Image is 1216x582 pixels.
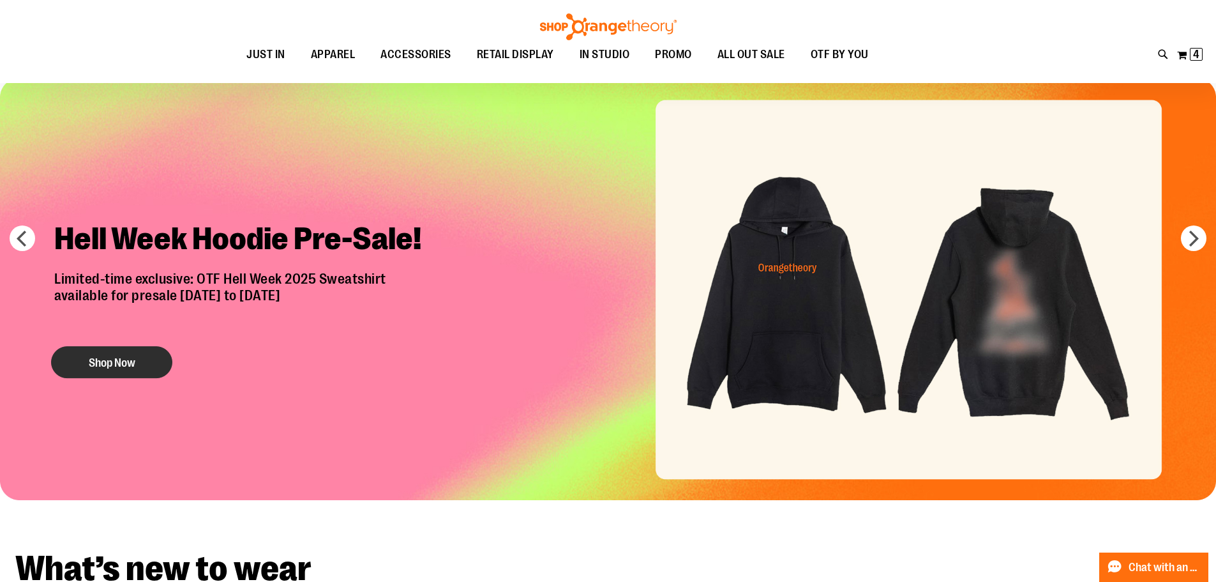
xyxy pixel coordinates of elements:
span: RETAIL DISPLAY [477,40,554,69]
button: Shop Now [51,346,172,378]
p: Limited-time exclusive: OTF Hell Week 2025 Sweatshirt available for presale [DATE] to [DATE] [45,271,444,333]
span: IN STUDIO [580,40,630,69]
span: 4 [1193,48,1199,61]
span: APPAREL [311,40,356,69]
a: Hell Week Hoodie Pre-Sale! Limited-time exclusive: OTF Hell Week 2025 Sweatshirtavailable for pre... [45,210,444,385]
button: prev [10,226,35,251]
span: Chat with an Expert [1129,562,1201,574]
span: ACCESSORIES [380,40,451,69]
span: OTF BY YOU [811,40,869,69]
button: Chat with an Expert [1099,553,1209,582]
img: Shop Orangetheory [538,13,679,40]
span: ALL OUT SALE [717,40,785,69]
span: JUST IN [246,40,285,69]
button: next [1181,226,1206,251]
span: PROMO [655,40,692,69]
h2: Hell Week Hoodie Pre-Sale! [45,210,444,271]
